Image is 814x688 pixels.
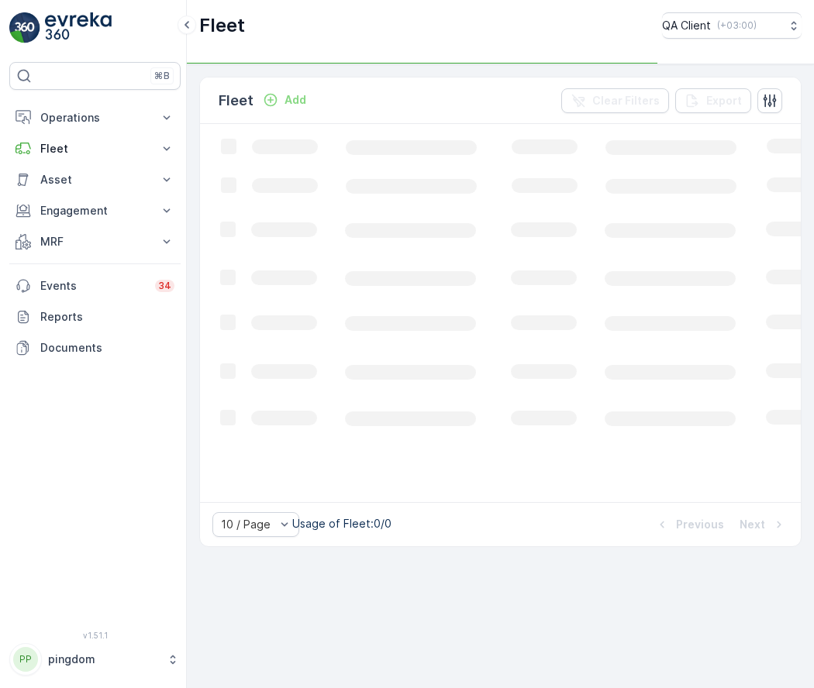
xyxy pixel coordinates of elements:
[219,90,254,112] p: Fleet
[154,70,170,82] p: ⌘B
[48,652,159,667] p: pingdom
[9,301,181,332] a: Reports
[9,102,181,133] button: Operations
[9,226,181,257] button: MRF
[9,164,181,195] button: Asset
[40,110,150,126] p: Operations
[9,631,181,640] span: v 1.51.1
[9,270,181,301] a: Events34
[13,647,38,672] div: PP
[40,309,174,325] p: Reports
[40,340,174,356] p: Documents
[662,18,711,33] p: QA Client
[9,195,181,226] button: Engagement
[9,12,40,43] img: logo
[40,172,150,187] p: Asset
[676,517,724,532] p: Previous
[45,12,112,43] img: logo_light-DOdMpM7g.png
[292,516,391,531] p: Usage of Fleet : 0/0
[158,280,171,292] p: 34
[285,92,306,108] p: Add
[675,88,751,113] button: Export
[9,643,181,676] button: PPpingdom
[40,203,150,218] p: Engagement
[662,12,802,39] button: QA Client(+03:00)
[9,133,181,164] button: Fleet
[738,515,788,534] button: Next
[706,93,742,108] p: Export
[9,332,181,363] a: Documents
[199,13,245,38] p: Fleet
[257,91,312,109] button: Add
[40,141,150,157] p: Fleet
[40,278,146,294] p: Events
[561,88,669,113] button: Clear Filters
[592,93,660,108] p: Clear Filters
[653,515,726,534] button: Previous
[717,19,757,32] p: ( +03:00 )
[740,517,765,532] p: Next
[40,234,150,249] p: MRF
